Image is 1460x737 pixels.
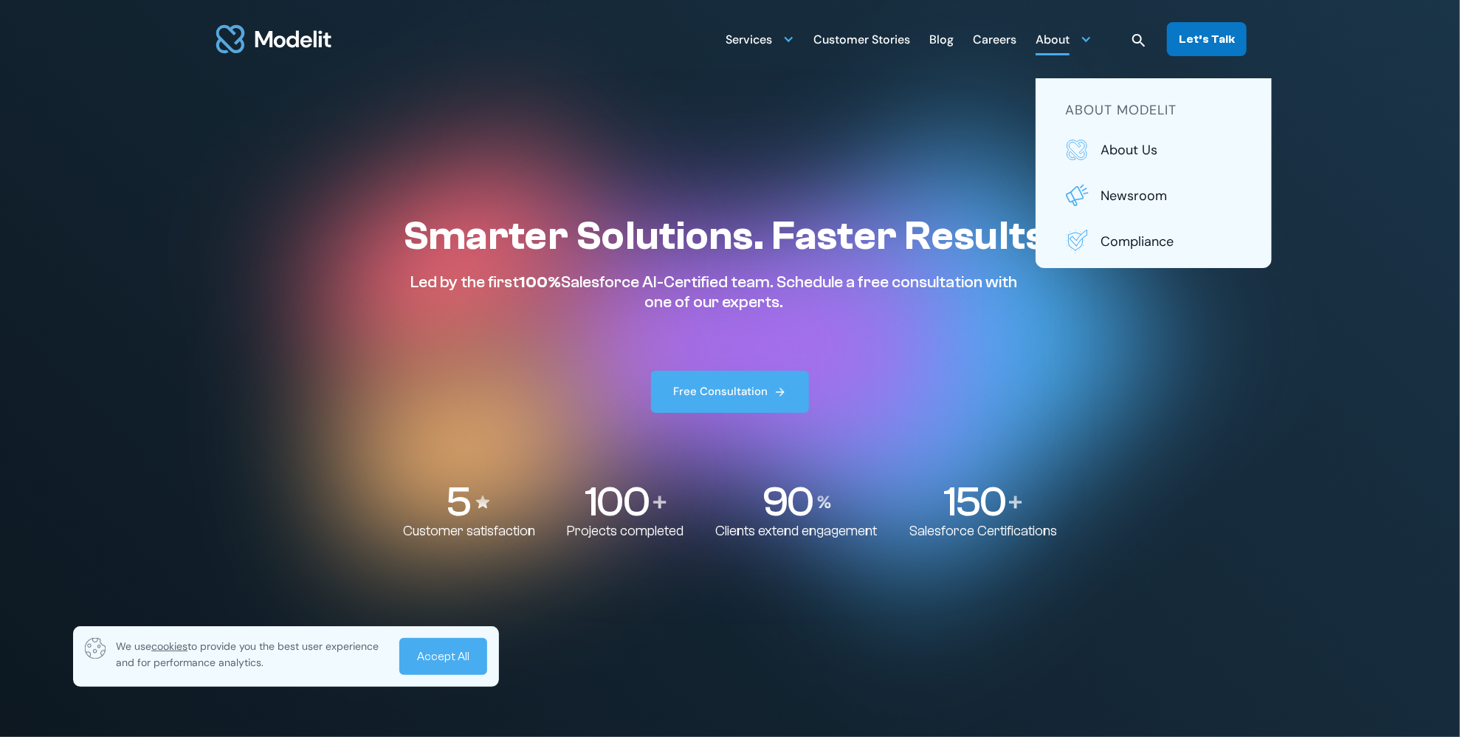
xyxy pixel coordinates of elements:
a: Accept All [399,638,487,675]
img: modelit logo [213,16,334,62]
span: cookies [151,640,187,653]
a: Blog [929,24,954,53]
p: Customer satisfaction [403,523,535,540]
div: Free Consultation [673,384,768,400]
a: Customer Stories [813,24,910,53]
a: Let’s Talk [1167,22,1247,56]
p: About us [1101,140,1242,160]
h5: about modelit [1065,100,1242,120]
p: 150 [944,481,1005,523]
p: We use to provide you the best user experience and for performance analytics. [116,638,389,671]
p: Projects completed [567,523,683,540]
a: Free Consultation [651,371,809,413]
a: Careers [973,24,1016,53]
img: Percentage [817,496,832,509]
h1: Smarter Solutions. Faster Results. [403,212,1057,261]
p: Newsroom [1101,186,1242,205]
div: Customer Stories [813,27,910,55]
a: Newsroom [1065,184,1242,208]
div: Blog [929,27,954,55]
a: home [213,16,334,62]
p: Compliance [1101,232,1242,251]
div: Services [726,27,772,55]
span: 100% [519,272,561,292]
p: Salesforce Certifications [909,523,1057,540]
div: About [1036,27,1070,55]
a: About us [1065,138,1242,162]
p: Led by the first Salesforce AI-Certified team. Schedule a free consultation with one of our experts. [403,272,1025,312]
div: Services [726,24,794,53]
p: 5 [446,481,469,523]
a: Compliance [1065,230,1242,253]
div: About [1036,24,1092,53]
div: Careers [973,27,1016,55]
nav: About [1036,78,1272,268]
img: Stars [474,493,492,511]
img: Plus [653,496,667,509]
img: arrow right [774,385,787,399]
img: Plus [1009,496,1022,509]
p: 100 [585,481,649,523]
p: Clients extend engagement [716,523,878,540]
p: 90 [762,481,812,523]
div: Let’s Talk [1179,31,1235,47]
